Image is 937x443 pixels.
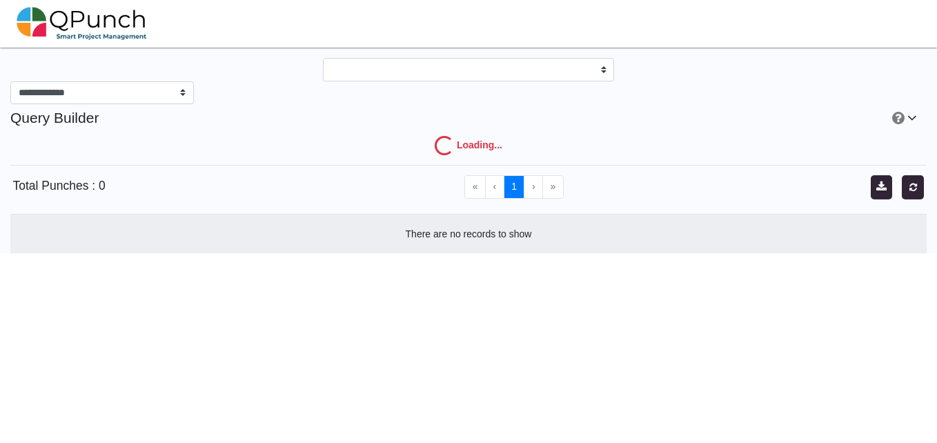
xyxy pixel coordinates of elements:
[504,175,525,199] button: Go to page 1
[890,110,907,126] a: Help
[457,139,502,150] strong: Loading...
[18,227,920,242] div: There are no records to show
[195,175,834,199] ul: Pagination
[13,179,195,193] h5: Total Punches : 0
[17,3,147,44] img: qpunch-sp.fa6292f.png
